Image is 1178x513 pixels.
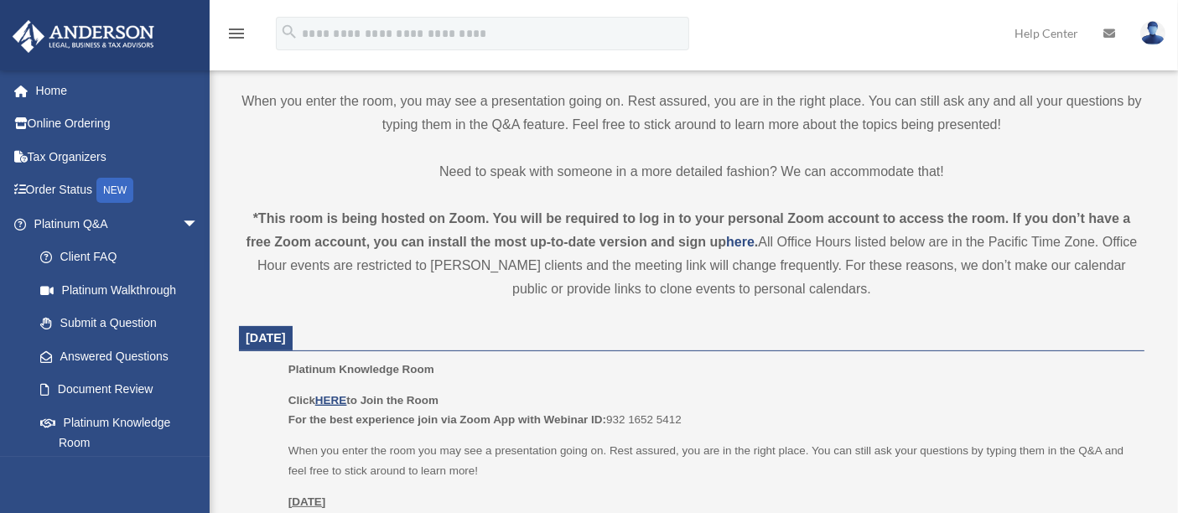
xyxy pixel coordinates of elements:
span: Platinum Knowledge Room [288,363,434,376]
a: Platinum Knowledge Room [23,406,215,459]
a: menu [226,29,246,44]
b: For the best experience join via Zoom App with Webinar ID: [288,413,606,426]
a: Order StatusNEW [12,174,224,208]
a: Platinum Walkthrough [23,273,224,307]
a: Document Review [23,373,224,407]
i: search [280,23,298,41]
u: [DATE] [288,495,326,508]
div: NEW [96,178,133,203]
p: When you enter the room you may see a presentation going on. Rest assured, you are in the right p... [288,441,1133,480]
a: here [726,235,755,249]
a: Platinum Q&Aarrow_drop_down [12,207,224,241]
a: Answered Questions [23,339,224,373]
p: 932 1652 5412 [288,391,1133,430]
a: Submit a Question [23,307,224,340]
strong: *This room is being hosted on Zoom. You will be required to log in to your personal Zoom account ... [246,211,1131,249]
a: Client FAQ [23,241,224,274]
a: HERE [315,394,346,407]
a: Tax Organizers [12,140,224,174]
strong: . [755,235,758,249]
img: Anderson Advisors Platinum Portal [8,20,159,53]
div: All Office Hours listed below are in the Pacific Time Zone. Office Hour events are restricted to ... [239,207,1144,301]
span: arrow_drop_down [182,207,215,241]
span: [DATE] [246,331,286,345]
img: User Pic [1140,21,1165,45]
b: Click to Join the Room [288,394,439,407]
a: Online Ordering [12,107,224,141]
p: When you enter the room, you may see a presentation going on. Rest assured, you are in the right ... [239,90,1144,137]
i: menu [226,23,246,44]
a: Home [12,74,224,107]
p: Need to speak with someone in a more detailed fashion? We can accommodate that! [239,160,1144,184]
